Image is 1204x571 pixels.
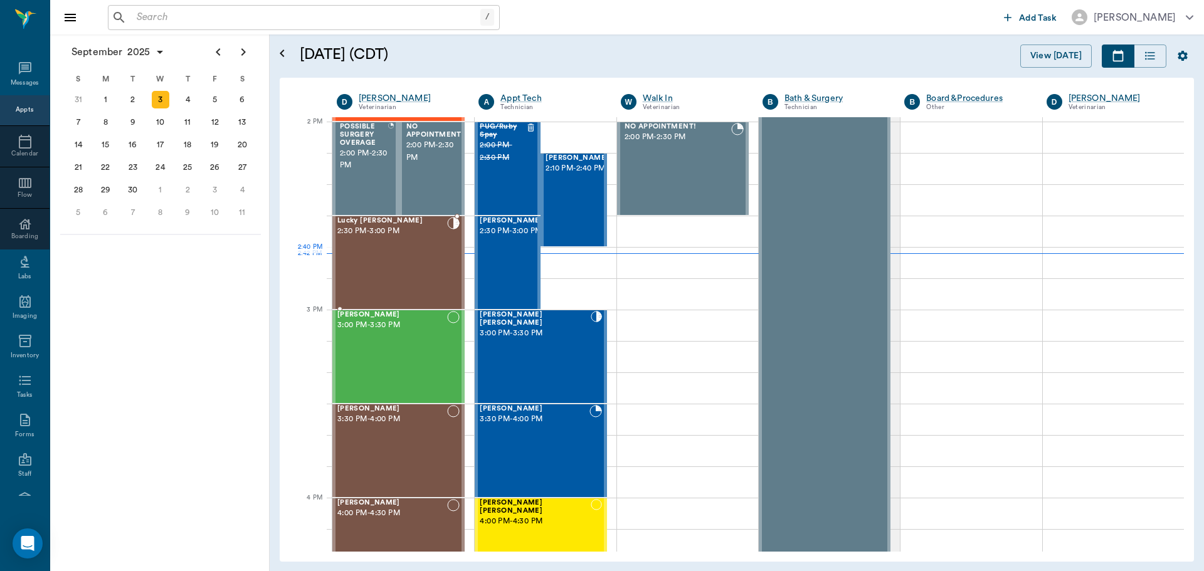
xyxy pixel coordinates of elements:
[206,113,224,131] div: Friday, September 12, 2025
[290,303,322,335] div: 3 PM
[1047,94,1062,110] div: D
[16,105,33,115] div: Appts
[70,159,87,176] div: Sunday, September 21, 2025
[119,70,147,88] div: T
[478,94,494,110] div: A
[69,43,125,61] span: September
[233,91,251,108] div: Saturday, September 6, 2025
[763,94,778,110] div: B
[546,162,608,175] span: 2:10 PM - 2:40 PM
[480,139,526,164] span: 2:00 PM - 2:30 PM
[152,113,169,131] div: Wednesday, September 10, 2025
[337,405,447,413] span: [PERSON_NAME]
[70,91,87,108] div: Sunday, August 31, 2025
[70,136,87,154] div: Sunday, September 14, 2025
[18,469,31,479] div: Staff
[1094,10,1176,25] div: [PERSON_NAME]
[92,70,120,88] div: M
[546,154,608,162] span: [PERSON_NAME]
[500,102,601,113] div: Technician
[152,204,169,221] div: Wednesday, October 8, 2025
[359,92,460,105] div: [PERSON_NAME]
[332,310,465,404] div: NOT_CONFIRMED, 3:00 PM - 3:30 PM
[228,70,256,88] div: S
[480,123,526,139] span: PUG/Ruby Spay
[337,413,447,426] span: 3:30 PM - 4:00 PM
[300,45,629,65] h5: [DATE] (CDT)
[784,102,885,113] div: Technician
[275,29,290,78] button: Open calendar
[1069,102,1170,113] div: Veterinarian
[480,311,591,327] span: [PERSON_NAME] [PERSON_NAME]
[480,413,589,426] span: 3:30 PM - 4:00 PM
[97,159,114,176] div: Monday, September 22, 2025
[179,181,196,199] div: Thursday, October 2, 2025
[124,204,142,221] div: Tuesday, October 7, 2025
[617,122,749,216] div: BOOKED, 2:00 PM - 2:30 PM
[337,94,352,110] div: D
[337,507,447,520] span: 4:00 PM - 4:30 PM
[480,225,542,238] span: 2:30 PM - 3:00 PM
[480,217,542,225] span: [PERSON_NAME]
[480,515,591,528] span: 4:00 PM - 4:30 PM
[206,181,224,199] div: Friday, October 3, 2025
[15,430,34,439] div: Forms
[337,225,447,238] span: 2:30 PM - 3:00 PM
[480,499,591,515] span: [PERSON_NAME] [PERSON_NAME]
[179,91,196,108] div: Thursday, September 4, 2025
[541,153,606,247] div: CHECKED_OUT, 2:10 PM - 2:40 PM
[124,136,142,154] div: Tuesday, September 16, 2025
[475,216,541,310] div: CHECKED_IN, 2:30 PM - 3:00 PM
[13,312,37,321] div: Imaging
[926,102,1027,113] div: Other
[337,499,447,507] span: [PERSON_NAME]
[97,136,114,154] div: Monday, September 15, 2025
[500,92,601,105] div: Appt Tech
[340,123,388,147] span: POSSIBLE SURGERY OVERAGE
[999,6,1062,29] button: Add Task
[179,204,196,221] div: Thursday, October 9, 2025
[359,102,460,113] div: Veterinarian
[17,390,33,400] div: Tasks
[206,39,231,65] button: Previous page
[332,122,399,216] div: BOOKED, 2:00 PM - 2:30 PM
[206,136,224,154] div: Friday, September 19, 2025
[233,181,251,199] div: Saturday, October 4, 2025
[233,159,251,176] div: Saturday, September 27, 2025
[233,113,251,131] div: Saturday, September 13, 2025
[70,113,87,131] div: Sunday, September 7, 2025
[475,404,606,498] div: BOOKED, 3:30 PM - 4:00 PM
[206,204,224,221] div: Friday, October 10, 2025
[179,113,196,131] div: Thursday, September 11, 2025
[124,113,142,131] div: Tuesday, September 9, 2025
[233,136,251,154] div: Saturday, September 20, 2025
[174,70,201,88] div: T
[337,311,447,319] span: [PERSON_NAME]
[201,70,229,88] div: F
[399,122,465,216] div: BOOKED, 2:00 PM - 2:30 PM
[65,39,171,65] button: September2025
[621,94,636,110] div: W
[206,159,224,176] div: Friday, September 26, 2025
[13,528,43,558] div: Open Intercom Messenger
[625,131,731,144] span: 2:00 PM - 2:30 PM
[290,491,322,523] div: 4 PM
[124,159,142,176] div: Tuesday, September 23, 2025
[926,92,1027,105] a: Board &Procedures
[340,147,388,172] span: 2:00 PM - 2:30 PM
[124,181,142,199] div: Tuesday, September 30, 2025
[11,78,40,88] div: Messages
[147,70,174,88] div: W
[179,159,196,176] div: Thursday, September 25, 2025
[1020,45,1092,68] button: View [DATE]
[480,9,494,26] div: /
[70,181,87,199] div: Sunday, September 28, 2025
[784,92,885,105] a: Bath & Surgery
[480,405,589,413] span: [PERSON_NAME]
[152,91,169,108] div: Today, Wednesday, September 3, 2025
[643,92,744,105] a: Walk In
[406,123,464,139] span: NO APPOINTMENT!
[233,204,251,221] div: Saturday, October 11, 2025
